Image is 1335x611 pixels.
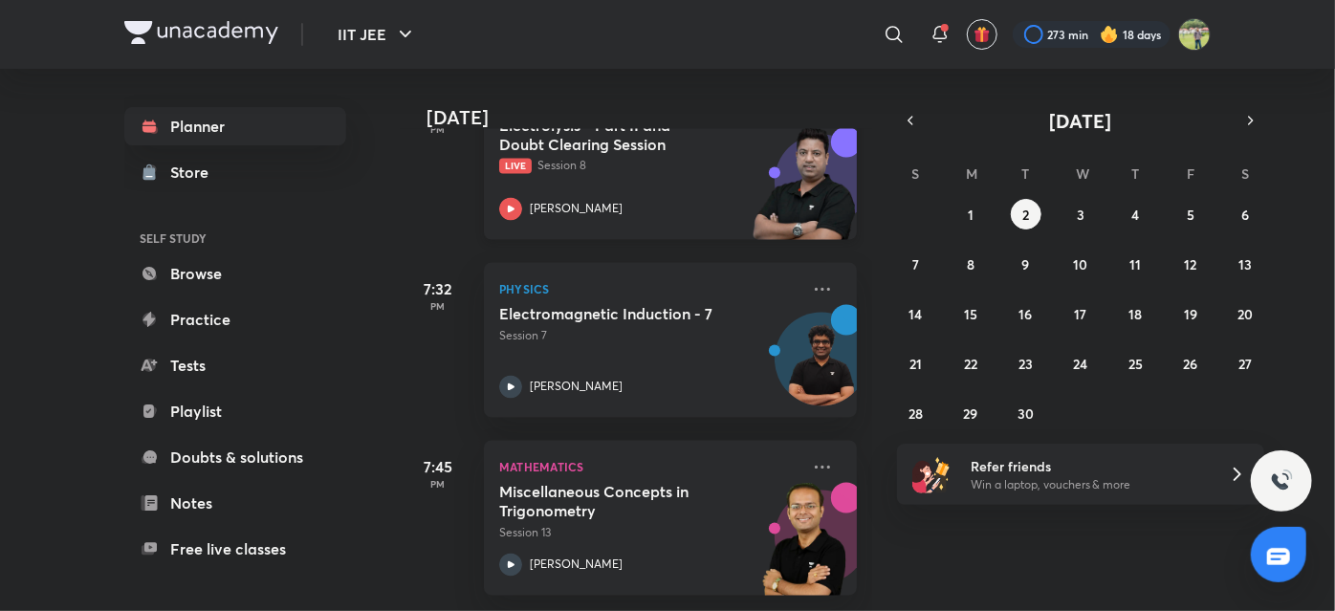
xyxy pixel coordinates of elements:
button: September 2, 2025 [1011,199,1041,229]
abbr: September 25, 2025 [1128,355,1143,373]
button: September 18, 2025 [1120,298,1150,329]
button: September 14, 2025 [901,298,931,329]
h5: Electromagnetic Induction - 7 [499,305,737,324]
h4: [DATE] [427,106,876,129]
button: September 1, 2025 [955,199,986,229]
abbr: September 7, 2025 [912,255,919,273]
h6: SELF STUDY [124,222,346,254]
a: Practice [124,300,346,338]
a: Notes [124,484,346,522]
abbr: September 19, 2025 [1184,305,1197,323]
button: September 23, 2025 [1011,348,1041,379]
a: Tests [124,346,346,384]
h5: 7:32 [400,278,476,301]
abbr: September 12, 2025 [1184,255,1196,273]
p: PM [400,479,476,491]
abbr: September 21, 2025 [909,355,922,373]
abbr: September 22, 2025 [964,355,977,373]
abbr: September 30, 2025 [1018,404,1034,423]
p: PM [400,123,476,135]
button: September 10, 2025 [1065,249,1096,279]
img: ttu [1270,469,1293,492]
button: September 5, 2025 [1175,199,1206,229]
abbr: September 10, 2025 [1073,255,1087,273]
img: Avatar [776,323,867,415]
button: September 21, 2025 [901,348,931,379]
img: Company Logo [124,21,278,44]
abbr: September 24, 2025 [1073,355,1087,373]
abbr: Friday [1187,164,1194,183]
button: IIT JEE [326,15,428,54]
h6: Refer friends [971,456,1206,476]
a: Browse [124,254,346,293]
button: September 29, 2025 [955,398,986,428]
button: September 15, 2025 [955,298,986,329]
button: September 9, 2025 [1011,249,1041,279]
button: September 6, 2025 [1230,199,1260,229]
abbr: Saturday [1241,164,1249,183]
img: avatar [974,26,991,43]
h5: Miscellaneous Concepts in Trigonometry [499,483,737,521]
button: September 19, 2025 [1175,298,1206,329]
button: September 16, 2025 [1011,298,1041,329]
abbr: September 23, 2025 [1018,355,1033,373]
a: Free live classes [124,530,346,568]
abbr: September 28, 2025 [908,404,923,423]
h5: 7:45 [400,456,476,479]
a: Planner [124,107,346,145]
p: [PERSON_NAME] [530,556,623,574]
p: Physics [499,278,799,301]
abbr: Wednesday [1076,164,1089,183]
a: Company Logo [124,21,278,49]
abbr: September 13, 2025 [1238,255,1252,273]
button: September 30, 2025 [1011,398,1041,428]
abbr: September 11, 2025 [1129,255,1141,273]
abbr: Monday [966,164,977,183]
button: September 17, 2025 [1065,298,1096,329]
h5: Electrolysis - Part II and Doubt Clearing Session [499,116,737,154]
img: KRISH JINDAL [1178,18,1211,51]
abbr: September 18, 2025 [1128,305,1142,323]
p: Mathematics [499,456,799,479]
abbr: September 8, 2025 [967,255,974,273]
abbr: September 14, 2025 [909,305,923,323]
div: Store [170,161,220,184]
abbr: Thursday [1131,164,1139,183]
a: Doubts & solutions [124,438,346,476]
abbr: September 2, 2025 [1022,206,1029,224]
button: September 4, 2025 [1120,199,1150,229]
button: September 20, 2025 [1230,298,1260,329]
abbr: September 27, 2025 [1238,355,1252,373]
abbr: September 5, 2025 [1187,206,1194,224]
abbr: September 3, 2025 [1077,206,1084,224]
abbr: September 1, 2025 [968,206,974,224]
abbr: Sunday [912,164,920,183]
p: Session 7 [499,328,799,345]
span: Live [499,159,532,174]
button: September 13, 2025 [1230,249,1260,279]
abbr: September 6, 2025 [1241,206,1249,224]
img: unacademy [752,127,857,259]
abbr: September 4, 2025 [1131,206,1139,224]
abbr: September 17, 2025 [1074,305,1086,323]
button: September 12, 2025 [1175,249,1206,279]
button: September 25, 2025 [1120,348,1150,379]
a: Store [124,153,346,191]
p: [PERSON_NAME] [530,379,623,396]
p: Win a laptop, vouchers & more [971,476,1206,493]
span: [DATE] [1050,108,1112,134]
button: September 3, 2025 [1065,199,1096,229]
p: Session 8 [499,158,799,175]
p: [PERSON_NAME] [530,201,623,218]
p: Session 13 [499,525,799,542]
img: streak [1100,25,1119,44]
abbr: September 26, 2025 [1183,355,1197,373]
abbr: September 16, 2025 [1019,305,1033,323]
button: avatar [967,19,997,50]
button: September 22, 2025 [955,348,986,379]
abbr: September 20, 2025 [1237,305,1253,323]
abbr: September 9, 2025 [1022,255,1030,273]
p: PM [400,301,476,313]
abbr: September 15, 2025 [964,305,977,323]
button: September 11, 2025 [1120,249,1150,279]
